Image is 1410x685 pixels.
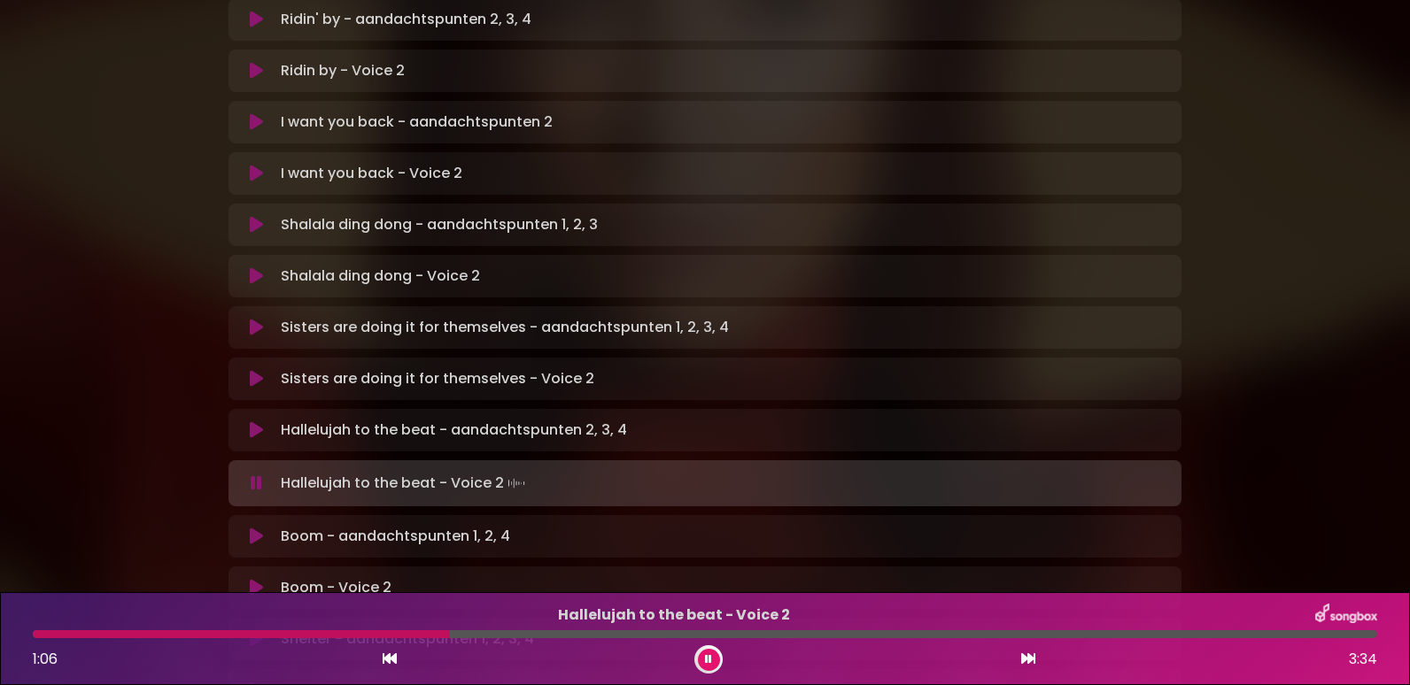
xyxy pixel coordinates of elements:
img: waveform4.gif [504,471,529,496]
p: Hallelujah to the beat - Voice 2 [33,604,1315,626]
p: Shalala ding dong - Voice 2 [281,266,1171,287]
span: 3:34 [1349,649,1377,670]
p: Hallelujah to the beat - aandachtspunten 2, 3, 4 [281,419,1171,441]
img: songbox-logo-white.png [1315,604,1377,627]
p: Boom - Voice 2 [281,577,1171,598]
p: Boom - aandachtspunten 1, 2, 4 [281,526,1171,547]
p: I want you back - aandachtspunten 2 [281,112,1171,133]
p: Sisters are doing it for themselves - aandachtspunten 1, 2, 3, 4 [281,317,1171,338]
p: I want you back - Voice 2 [281,163,1171,184]
p: Hallelujah to the beat - Voice 2 [281,471,1171,496]
span: 1:06 [33,649,58,669]
p: Sisters are doing it for themselves - Voice 2 [281,368,1171,389]
p: Ridin by - Voice 2 [281,60,1171,81]
p: Shalala ding dong - aandachtspunten 1, 2, 3 [281,214,1171,235]
p: Ridin' by - aandachtspunten 2, 3, 4 [281,9,1171,30]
